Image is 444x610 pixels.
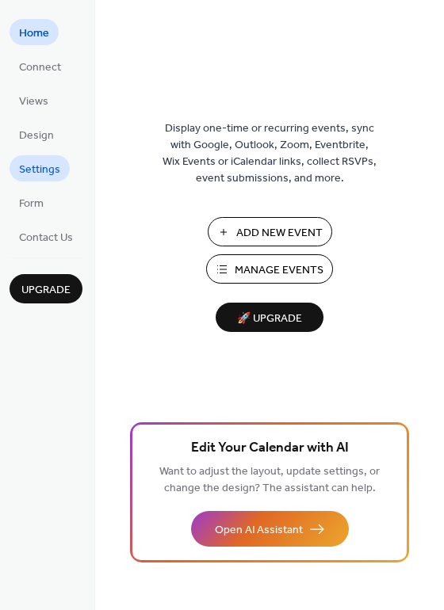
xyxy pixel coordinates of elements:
span: 🚀 Upgrade [225,308,314,330]
span: Form [19,196,44,212]
a: Form [10,189,53,215]
span: Views [19,93,48,110]
button: 🚀 Upgrade [216,303,323,332]
span: Design [19,128,54,144]
button: Manage Events [206,254,333,284]
span: Contact Us [19,230,73,246]
span: Edit Your Calendar with AI [191,437,349,459]
span: Connect [19,59,61,76]
a: Views [10,87,58,113]
a: Design [10,121,63,147]
button: Open AI Assistant [191,511,349,547]
button: Add New Event [208,217,332,246]
a: Contact Us [10,223,82,250]
span: Open AI Assistant [215,522,303,539]
span: Home [19,25,49,42]
a: Connect [10,53,71,79]
span: Manage Events [235,262,323,279]
span: Add New Event [236,225,323,242]
span: Want to adjust the layout, update settings, or change the design? The assistant can help. [159,461,380,499]
span: Display one-time or recurring events, sync with Google, Outlook, Zoom, Eventbrite, Wix Events or ... [163,120,377,187]
button: Upgrade [10,274,82,303]
a: Home [10,19,59,45]
span: Upgrade [21,282,71,299]
a: Settings [10,155,70,181]
span: Settings [19,162,60,178]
